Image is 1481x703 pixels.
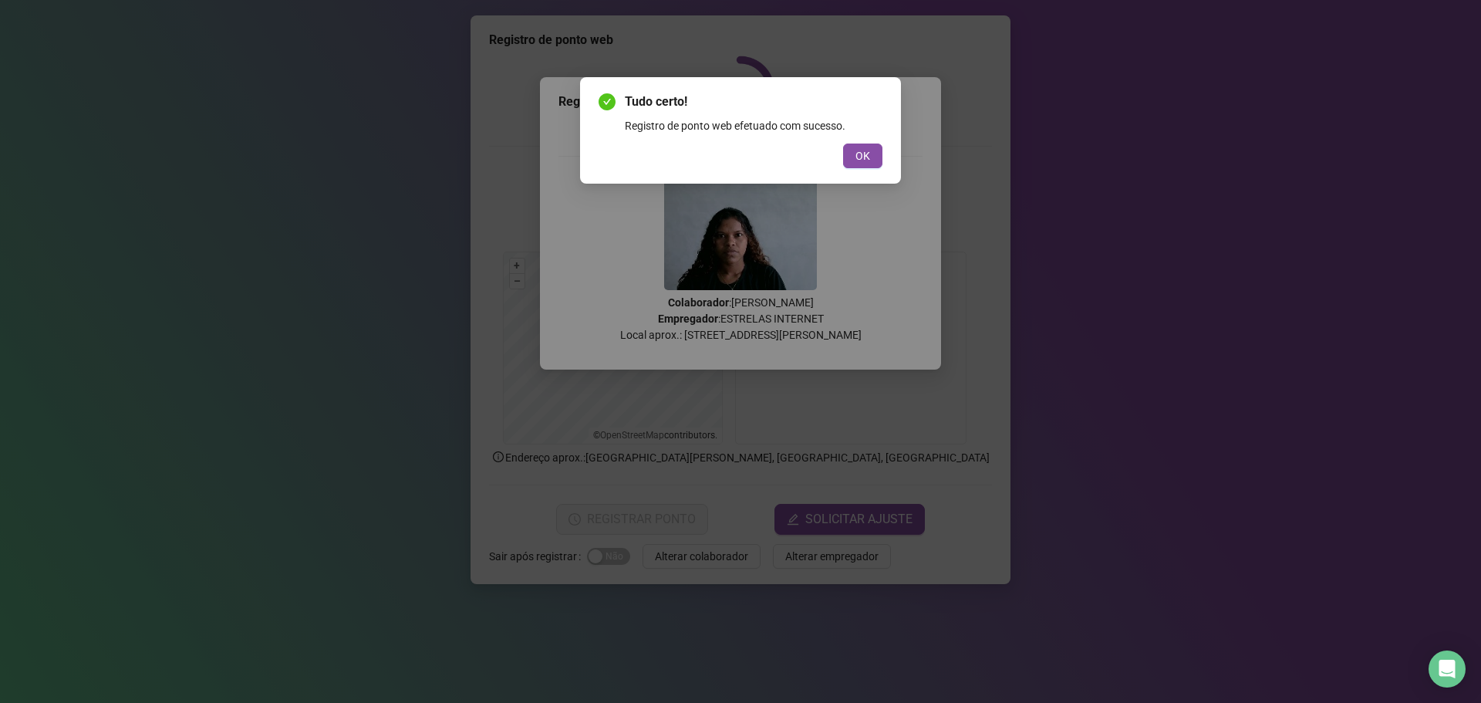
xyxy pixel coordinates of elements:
span: check-circle [599,93,616,110]
div: Open Intercom Messenger [1429,651,1466,688]
span: OK [855,147,870,164]
span: Tudo certo! [625,93,882,111]
div: Registro de ponto web efetuado com sucesso. [625,117,882,134]
button: OK [843,144,882,168]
